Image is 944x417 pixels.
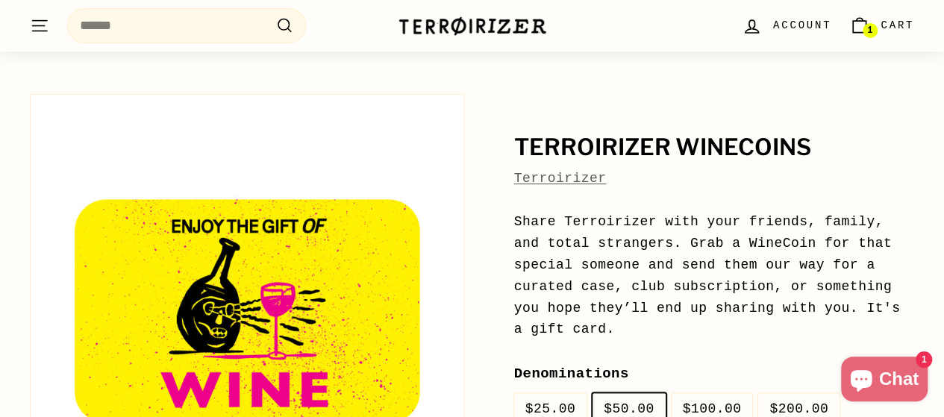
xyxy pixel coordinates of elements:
[773,17,831,34] span: Account
[881,17,914,34] span: Cart
[837,357,932,405] inbox-online-store-chat: Shopify online store chat
[867,25,872,36] span: 1
[733,4,840,48] a: Account
[514,363,915,385] label: Denominations
[514,211,915,340] p: Share Terroirizer with your friends, family, and total strangers. Grab a WineCoin for that specia...
[514,171,607,186] a: Terroirizer
[514,135,915,160] h1: Terroirizer WineCoins
[840,4,923,48] a: Cart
